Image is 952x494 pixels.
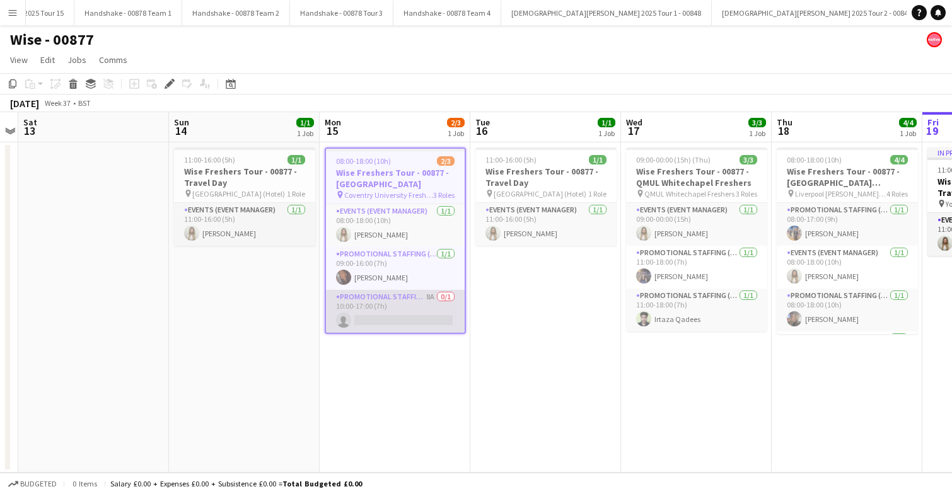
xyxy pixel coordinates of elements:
span: 2/3 [447,118,465,127]
span: 0 items [69,479,100,488]
span: View [10,54,28,66]
span: Jobs [67,54,86,66]
a: View [5,52,33,68]
div: 1 Job [297,129,313,138]
span: 4/4 [899,118,917,127]
div: 1 Job [749,129,765,138]
div: 1 Job [900,129,916,138]
span: 3/3 [748,118,766,127]
span: 3 Roles [736,189,757,198]
span: Sun [174,117,189,128]
span: 2/3 [437,156,455,166]
app-card-role: Promotional Staffing (Brand Ambassadors)1/109:00-16:00 (7h)[PERSON_NAME] [326,247,465,290]
div: 1 Job [448,129,464,138]
span: QMUL Whitechapel Freshers [644,189,734,198]
span: Week 37 [42,98,73,108]
h3: Wise Freshers Tour - 00877 - Travel Day [475,166,617,188]
span: Total Budgeted £0.00 [282,479,362,488]
button: [DEMOGRAPHIC_DATA][PERSON_NAME] 2025 Tour 1 - 00848 [501,1,712,25]
span: 14 [172,123,189,138]
app-job-card: 09:00-00:00 (15h) (Thu)3/3Wise Freshers Tour - 00877 - QMUL Whitechapel Freshers QMUL Whitechapel... [626,147,767,331]
span: Tue [475,117,490,128]
span: 11:00-16:00 (5h) [184,155,235,164]
app-job-card: 08:00-18:00 (10h)2/3Wise Freshers Tour - 00877 - [GEOGRAPHIC_DATA] Coventry University Freshers3 ... [325,147,466,334]
button: [DEMOGRAPHIC_DATA][PERSON_NAME] 2025 Tour 2 - 00848 [712,1,922,25]
div: [DATE] [10,97,39,110]
app-card-role: Events (Event Manager)1/111:00-16:00 (5h)[PERSON_NAME] [475,203,617,246]
h3: Wise Freshers Tour - 00877 - QMUL Whitechapel Freshers [626,166,767,188]
span: Sat [23,117,37,128]
span: 11:00-16:00 (5h) [485,155,537,164]
a: Edit [35,52,60,68]
app-card-role: Events (Event Manager)1/109:00-00:00 (15h)[PERSON_NAME] [626,203,767,246]
span: 16 [473,123,490,138]
span: 3/3 [740,155,757,164]
span: 3 Roles [433,190,455,200]
app-user-avatar: native Staffing [927,32,942,47]
app-job-card: 11:00-16:00 (5h)1/1Wise Freshers Tour - 00877 - Travel Day [GEOGRAPHIC_DATA] (Hotel)1 RoleEvents ... [174,147,315,246]
app-job-card: 08:00-18:00 (10h)4/4Wise Freshers Tour - 00877 - [GEOGRAPHIC_DATA] [PERSON_NAME][GEOGRAPHIC_DATA]... [777,147,918,334]
h3: Wise Freshers Tour - 00877 - [GEOGRAPHIC_DATA] [326,167,465,190]
a: Jobs [62,52,91,68]
div: Salary £0.00 + Expenses £0.00 + Subsistence £0.00 = [110,479,362,488]
span: Fri [927,117,939,128]
span: Thu [777,117,792,128]
span: 1/1 [589,155,607,164]
app-card-role: Promotional Staffing (Brand Ambassadors)1/1 [777,331,918,374]
button: Budgeted [6,477,59,491]
a: Comms [94,52,132,68]
span: 17 [624,123,642,138]
button: Handshake - 00878 Team 1 [74,1,182,25]
app-card-role: Promotional Staffing (Brand Ambassadors)1/111:00-18:00 (7h)[PERSON_NAME] [626,246,767,289]
span: 09:00-00:00 (15h) (Thu) [636,155,711,164]
span: 1/1 [296,118,314,127]
span: Comms [99,54,127,66]
span: 18 [775,123,792,138]
span: Coventry University Freshers [344,190,433,200]
button: Handshake - 00878 Team 2 [182,1,290,25]
span: 1/1 [287,155,305,164]
app-card-role: Promotional Staffing (Brand Ambassadors)1/108:00-17:00 (9h)[PERSON_NAME] [777,203,918,246]
div: BST [78,98,91,108]
span: Edit [40,54,55,66]
h3: Wise Freshers Tour - 00877 - [GEOGRAPHIC_DATA] [PERSON_NAME][GEOGRAPHIC_DATA] [777,166,918,188]
app-job-card: 11:00-16:00 (5h)1/1Wise Freshers Tour - 00877 - Travel Day [GEOGRAPHIC_DATA] (Hotel)1 RoleEvents ... [475,147,617,246]
app-card-role: Events (Event Manager)1/111:00-16:00 (5h)[PERSON_NAME] [174,203,315,246]
span: 4/4 [890,155,908,164]
span: Mon [325,117,341,128]
app-card-role: Events (Event Manager)1/108:00-18:00 (10h)[PERSON_NAME] [326,204,465,247]
app-card-role: Promotional Staffing (Brand Ambassadors)1/111:00-18:00 (7h)Irtaza Qadees [626,289,767,331]
div: 1 Job [598,129,615,138]
h1: Wise - 00877 [10,30,94,49]
span: 08:00-18:00 (10h) [336,156,391,166]
span: 13 [21,123,37,138]
button: Handshake - 00878 Team 4 [393,1,501,25]
span: Budgeted [20,480,57,488]
span: 1 Role [588,189,607,198]
span: 1 Role [287,189,305,198]
app-card-role: Promotional Staffing (Brand Ambassadors)8A0/110:00-17:00 (7h) [326,290,465,333]
button: Handshake - 00878 Tour 3 [290,1,393,25]
span: 1/1 [598,118,615,127]
span: [GEOGRAPHIC_DATA] (Hotel) [494,189,586,198]
span: [GEOGRAPHIC_DATA] (Hotel) [192,189,285,198]
span: 15 [323,123,341,138]
app-card-role: Promotional Staffing (Brand Ambassadors)1/108:00-18:00 (10h)[PERSON_NAME] [777,289,918,331]
span: 08:00-18:00 (10h) [787,155,842,164]
span: Wed [626,117,642,128]
h3: Wise Freshers Tour - 00877 - Travel Day [174,166,315,188]
span: Liverpool [PERSON_NAME] University [795,189,886,198]
span: 19 [926,123,939,138]
app-card-role: Events (Event Manager)1/108:00-18:00 (10h)[PERSON_NAME] [777,246,918,289]
span: 4 Roles [886,189,908,198]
